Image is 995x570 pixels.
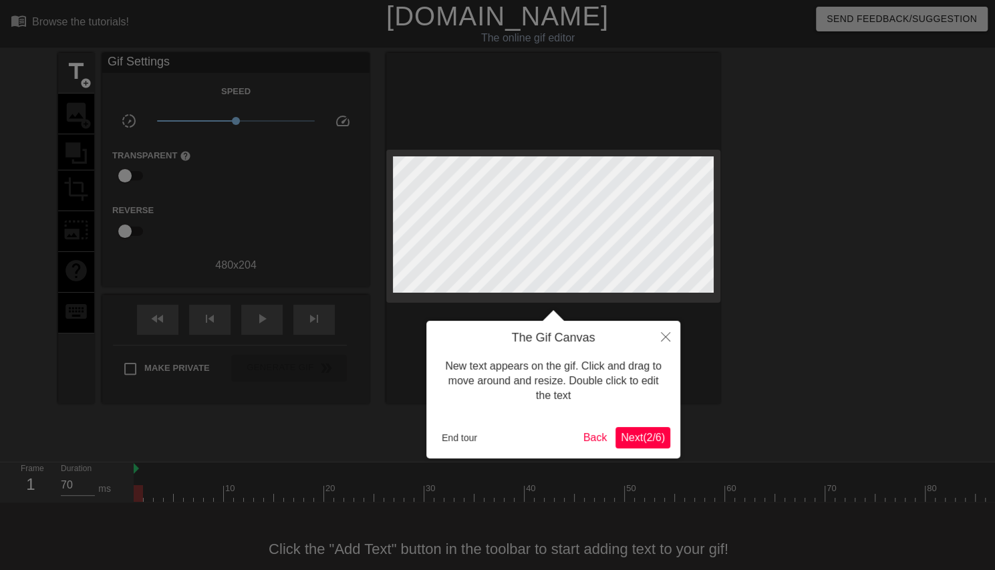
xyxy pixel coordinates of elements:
button: Close [651,321,680,351]
button: End tour [436,428,482,448]
button: Next [615,427,670,448]
span: Next ( 2 / 6 ) [621,432,665,443]
button: Back [578,427,613,448]
div: New text appears on the gif. Click and drag to move around and resize. Double click to edit the text [436,345,670,417]
h4: The Gif Canvas [436,331,670,345]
